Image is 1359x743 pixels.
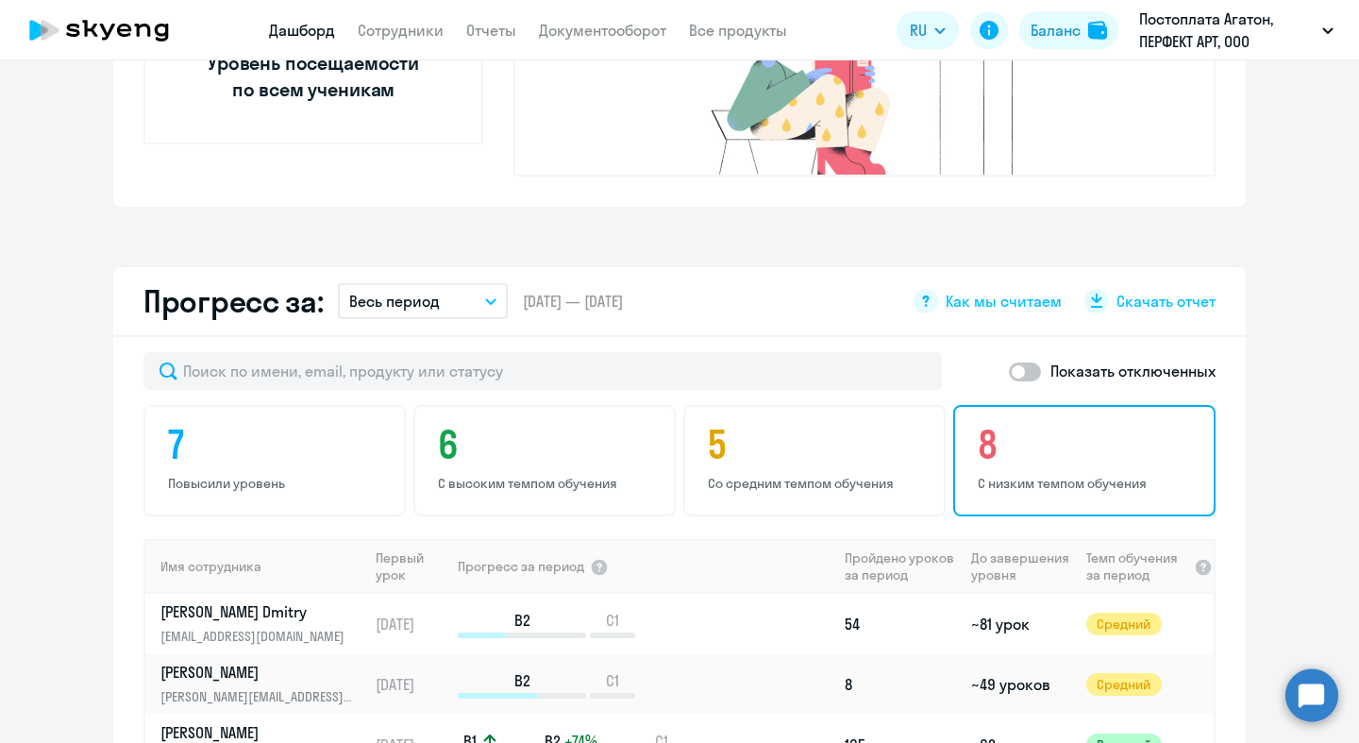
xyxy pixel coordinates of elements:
button: Балансbalance [1019,11,1118,49]
h4: 7 [168,422,387,467]
a: Документооборот [539,21,666,40]
th: Пройдено уроков за период [837,539,964,594]
td: 8 [837,654,964,715]
span: B2 [514,670,530,691]
h4: 5 [708,422,927,467]
p: Показать отключенных [1050,360,1216,382]
span: Как мы считаем [946,291,1062,312]
span: Прогресс за период [458,558,584,575]
a: [PERSON_NAME][PERSON_NAME][EMAIL_ADDRESS][DOMAIN_NAME] [160,662,367,707]
th: До завершения уровня [964,539,1078,594]
td: ~49 уроков [964,654,1078,715]
th: Первый урок [368,539,456,594]
a: Дашборд [269,21,335,40]
p: [PERSON_NAME] Dmitry [160,601,355,622]
h2: Прогресс за: [143,282,323,320]
p: [EMAIL_ADDRESS][DOMAIN_NAME] [160,626,355,647]
span: Скачать отчет [1116,291,1216,312]
input: Поиск по имени, email, продукту или статусу [143,352,942,390]
div: Баланс [1031,19,1081,42]
td: ~81 урок [964,594,1078,654]
img: balance [1088,21,1107,40]
span: RU [910,19,927,42]
span: Темп обучения за период [1086,549,1188,583]
img: no-truants [676,1,1054,175]
a: Сотрудники [358,21,444,40]
td: [DATE] [368,654,456,715]
span: C1 [606,670,619,691]
button: Постоплата Агатон, ПЕРФЕКТ АРТ, ООО [1130,8,1343,53]
span: Средний [1086,613,1162,635]
span: C1 [606,610,619,631]
td: 54 [837,594,964,654]
p: С высоким темпом обучения [438,475,657,492]
th: Имя сотрудника [145,539,368,594]
a: Все продукты [689,21,787,40]
p: С низким темпом обучения [978,475,1197,492]
button: RU [897,11,959,49]
h4: 6 [438,422,657,467]
p: Постоплата Агатон, ПЕРФЕКТ АРТ, ООО [1139,8,1315,53]
a: Отчеты [466,21,516,40]
td: [DATE] [368,594,456,654]
p: [PERSON_NAME] [160,662,355,683]
a: [PERSON_NAME] Dmitry[EMAIL_ADDRESS][DOMAIN_NAME] [160,601,367,647]
p: [PERSON_NAME] [160,722,355,743]
span: [DATE] — [DATE] [523,291,623,312]
p: [PERSON_NAME][EMAIL_ADDRESS][DOMAIN_NAME] [160,686,355,707]
p: Со средним темпом обучения [708,475,927,492]
span: Уровень посещаемости по всем ученикам [205,50,422,103]
p: Весь период [349,290,440,312]
button: Весь период [338,283,508,319]
p: Повысили уровень [168,475,387,492]
h4: 8 [978,422,1197,467]
span: Средний [1086,673,1162,696]
span: B2 [514,610,530,631]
